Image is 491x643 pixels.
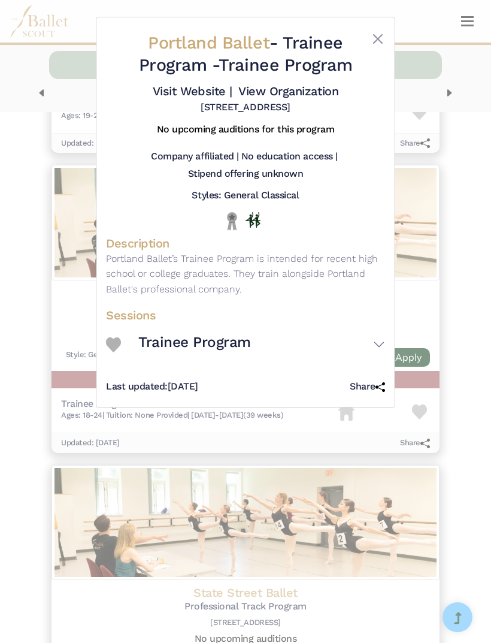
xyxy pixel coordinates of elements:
h5: Styles: General Classical [192,189,299,202]
button: Trainee Program [138,328,385,361]
img: Local [225,212,240,230]
h4: Description [106,236,385,251]
span: Last updated: [106,381,168,392]
img: In Person [245,212,260,228]
h3: Trainee Program [138,333,251,352]
a: View Organization [238,84,338,98]
h5: No education access | [241,150,338,163]
h4: Sessions [106,307,385,323]
button: Close [371,32,385,46]
h5: No upcoming auditions for this program [157,123,335,136]
h5: [STREET_ADDRESS] [201,101,290,114]
img: Heart [106,337,121,352]
h5: Share [350,381,385,393]
h2: - Trainee Program [129,32,362,76]
h5: Company affiliated | [151,150,238,163]
a: Visit Website | [153,84,232,98]
span: Portland Ballet [148,32,269,53]
p: Portland Ballet’s Trainee Program is intended for recent high school or college graduates. They t... [106,251,385,297]
h5: [DATE] [106,381,198,393]
h5: Stipend offering unknown [188,168,303,180]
